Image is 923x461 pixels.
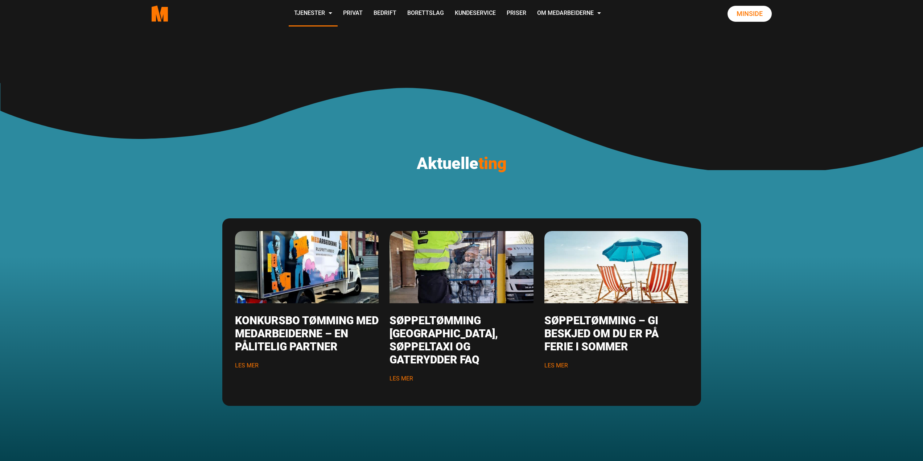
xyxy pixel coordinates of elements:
[544,231,688,303] img: søppeltomming-oslo-sommerferie
[501,1,532,26] a: Priser
[544,314,659,353] a: Les mer om Søppeltømming – gi beskjed om du er på ferie i sommer from title
[338,1,368,26] a: Privat
[5,154,918,173] h2: Aktuelle
[235,362,259,369] a: Les mer om Konkursbo tømming med Medarbeiderne – en pålitelig partner button
[728,6,772,22] a: Minside
[544,262,688,271] a: Les mer om Søppeltømming – gi beskjed om du er på ferie i sommer
[390,375,413,382] a: Les mer om Søppeltømming Oslo, søppeltaxi og gaterydder FAQ button
[390,262,533,271] a: Les mer om Søppeltømming Oslo, søppeltaxi og gaterydder FAQ
[544,362,568,369] a: Les mer om Søppeltømming – gi beskjed om du er på ferie i sommer button
[478,154,507,173] span: ting
[449,1,501,26] a: Kundeservice
[235,231,379,303] img: konkursbo tømming
[390,231,533,303] img: Hvem-tømmer-søppel-i-Oslo
[390,314,498,366] a: Les mer om Søppeltømming Oslo, søppeltaxi og gaterydder FAQ from title
[368,1,402,26] a: Bedrift
[235,314,379,353] a: Les mer om Konkursbo tømming med Medarbeiderne – en pålitelig partner from title
[532,1,606,26] a: Om Medarbeiderne
[289,1,338,26] a: Tjenester
[235,262,379,271] a: Les mer om Konkursbo tømming med Medarbeiderne – en pålitelig partner
[402,1,449,26] a: Borettslag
